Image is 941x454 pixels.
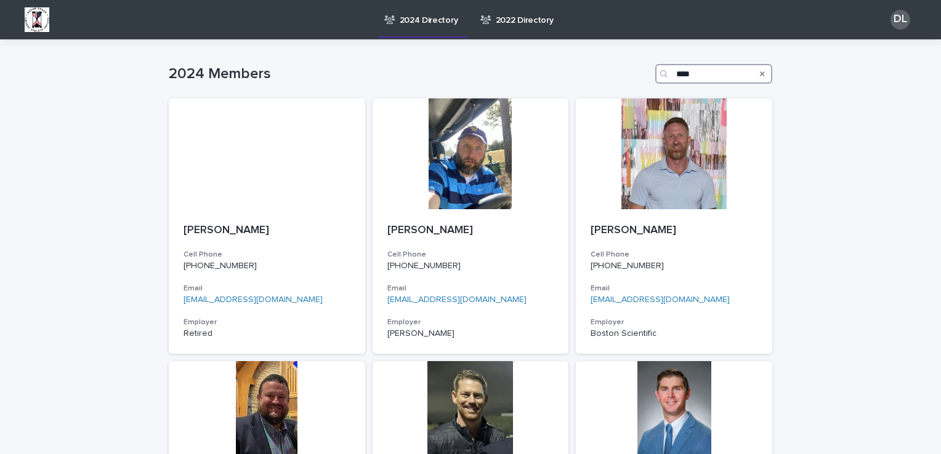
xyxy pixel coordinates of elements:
[373,98,569,354] a: [PERSON_NAME]Cell Phone[PHONE_NUMBER]Email[EMAIL_ADDRESS][DOMAIN_NAME]Employer[PERSON_NAME]
[591,224,757,237] p: [PERSON_NAME]
[591,295,730,304] a: [EMAIL_ADDRESS][DOMAIN_NAME]
[169,65,650,83] h1: 2024 Members
[591,329,757,339] p: Boston Scientific
[655,64,772,84] input: Search
[169,98,365,354] a: [PERSON_NAME]Cell Phone[PHONE_NUMBER]Email[EMAIL_ADDRESS][DOMAIN_NAME]EmployerRetired
[387,317,554,327] h3: Employer
[591,250,757,260] h3: Cell Phone
[387,224,554,237] p: [PERSON_NAME]
[591,261,664,270] a: [PHONE_NUMBER]
[591,284,757,293] h3: Email
[184,329,350,339] p: Retired
[184,317,350,327] h3: Employer
[184,284,350,293] h3: Email
[184,224,350,237] p: [PERSON_NAME]
[25,7,49,32] img: BsxibNoaTPe9uU9VL587
[387,329,554,339] p: [PERSON_NAME]
[591,317,757,327] h3: Employer
[184,261,257,270] a: [PHONE_NUMBER]
[387,250,554,260] h3: Cell Phone
[184,295,323,304] a: [EMAIL_ADDRESS][DOMAIN_NAME]
[387,284,554,293] h3: Email
[387,261,461,270] a: [PHONE_NUMBER]
[576,98,772,354] a: [PERSON_NAME]Cell Phone[PHONE_NUMBER]Email[EMAIL_ADDRESS][DOMAIN_NAME]EmployerBoston Scientific
[387,295,527,304] a: [EMAIL_ADDRESS][DOMAIN_NAME]
[184,250,350,260] h3: Cell Phone
[891,10,910,30] div: DL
